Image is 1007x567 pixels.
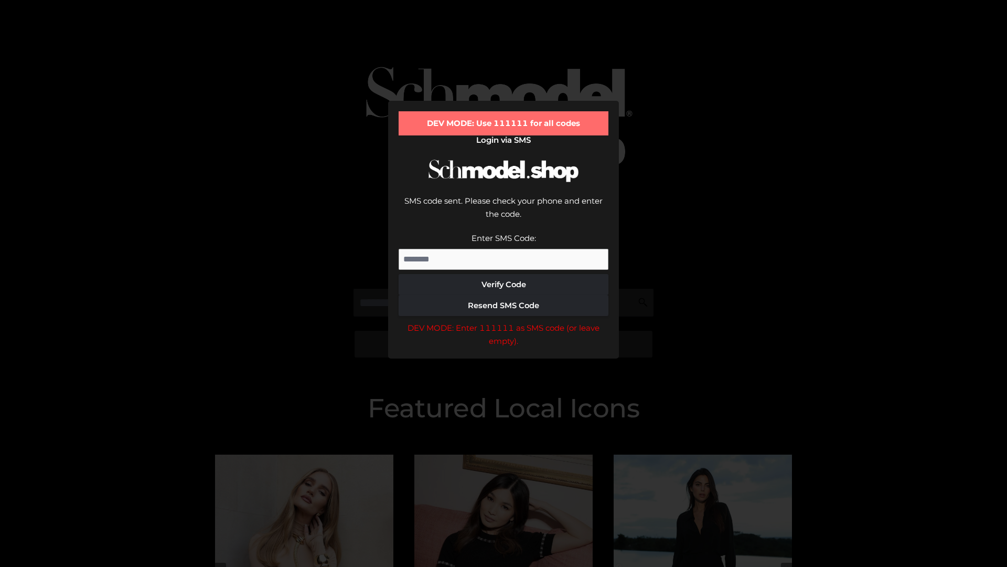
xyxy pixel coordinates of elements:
[399,194,608,232] div: SMS code sent. Please check your phone and enter the code.
[425,150,582,192] img: Schmodel Logo
[399,135,608,145] h2: Login via SMS
[399,295,608,316] button: Resend SMS Code
[399,111,608,135] div: DEV MODE: Use 111111 for all codes
[399,274,608,295] button: Verify Code
[472,233,536,243] label: Enter SMS Code:
[399,321,608,348] div: DEV MODE: Enter 111111 as SMS code (or leave empty).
